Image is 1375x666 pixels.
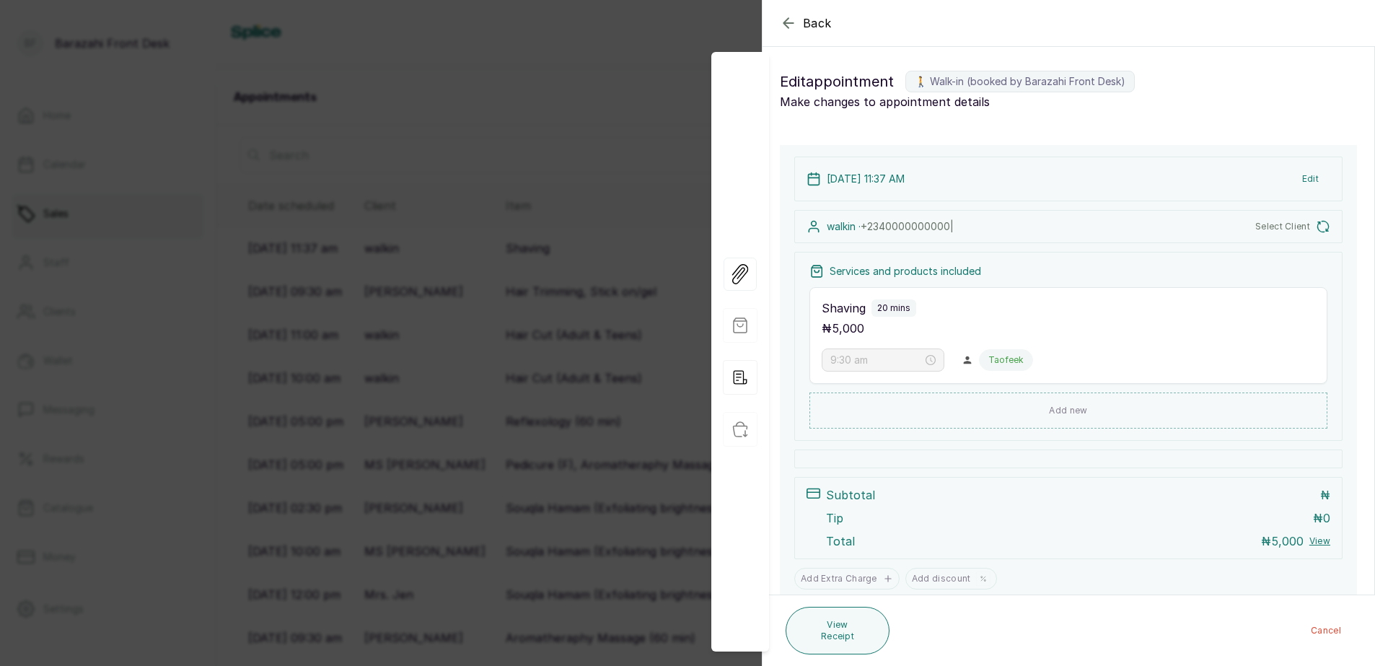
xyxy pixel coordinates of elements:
p: 20 mins [877,302,910,314]
p: Tip [826,509,843,527]
label: 🚶 Walk-in (booked by Barazahi Front Desk) [905,71,1135,92]
button: View Receipt [786,607,889,654]
p: Total [826,533,855,550]
p: Shaving [822,299,866,317]
button: Add Extra Charge [794,568,900,590]
p: ₦ [822,320,864,337]
button: Add discount [905,568,998,590]
button: Add new [809,393,1327,429]
p: Taofeek [988,354,1024,366]
span: Select Client [1255,221,1310,232]
span: Back [803,14,832,32]
p: walkin · [827,219,954,234]
p: ₦ [1261,533,1304,550]
button: Back [780,14,832,32]
button: Edit [1291,166,1330,192]
p: Subtotal [826,486,875,504]
span: Edit appointment [780,70,894,93]
button: Cancel [1299,618,1353,644]
p: ₦ [1313,509,1330,527]
p: Make changes to appointment details [780,93,1357,110]
span: +234 0000000000 | [861,220,954,232]
span: 5,000 [1271,534,1304,548]
span: 0 [1323,511,1330,525]
span: 5,000 [832,321,864,336]
button: View [1309,535,1330,547]
input: Select time [830,352,923,368]
button: Select Client [1255,219,1330,234]
p: [DATE] 11:37 AM [827,172,905,186]
p: Services and products included [830,264,981,279]
p: ₦ [1320,486,1330,504]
